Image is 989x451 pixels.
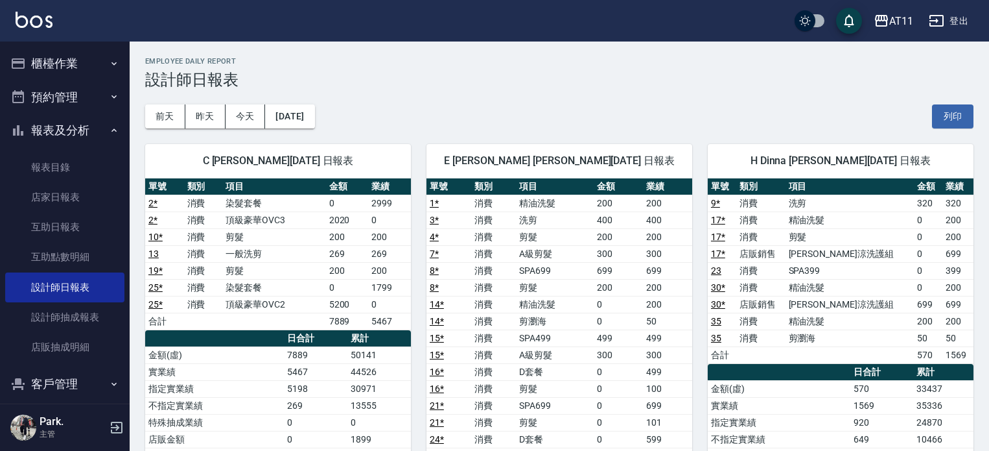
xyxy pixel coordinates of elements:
td: 頂級豪華OVC2 [222,296,326,313]
td: 5467 [368,313,411,330]
td: 消費 [184,195,223,212]
td: 消費 [471,245,516,262]
td: 0 [594,414,643,431]
button: 昨天 [185,104,226,128]
td: 0 [914,279,942,296]
td: 35336 [913,397,973,414]
td: 2999 [368,195,411,212]
td: 699 [643,397,692,414]
td: 320 [942,195,973,212]
td: 消費 [471,347,516,363]
td: 消費 [471,296,516,313]
td: 269 [284,397,347,414]
td: 洗剪 [785,195,914,212]
td: 13555 [347,397,411,414]
td: 649 [850,431,913,448]
td: 0 [594,431,643,448]
td: 300 [643,347,692,363]
button: 預約管理 [5,80,124,114]
td: 消費 [184,296,223,313]
td: 50 [914,330,942,347]
td: 269 [368,245,411,262]
td: 200 [594,195,643,212]
td: 499 [643,330,692,347]
td: 精油洗髮 [516,296,594,313]
td: 1799 [368,279,411,296]
th: 金額 [914,178,942,195]
td: A級剪髮 [516,347,594,363]
td: D套餐 [516,431,594,448]
td: 精油洗髮 [785,212,914,228]
td: 實業績 [708,397,850,414]
td: 699 [942,245,973,262]
td: 200 [594,228,643,245]
td: 300 [643,245,692,262]
td: 0 [594,313,643,330]
td: 不指定實業績 [708,431,850,448]
button: save [836,8,862,34]
td: 0 [368,296,411,313]
a: 互助日報表 [5,212,124,242]
table: a dense table [145,178,411,330]
td: 消費 [736,262,785,279]
td: 699 [643,262,692,279]
a: 設計師抽成報表 [5,302,124,332]
td: 699 [914,296,942,313]
th: 業績 [643,178,692,195]
td: 消費 [184,245,223,262]
td: [PERSON_NAME]涼洗護組 [785,296,914,313]
button: 前天 [145,104,185,128]
td: 300 [594,245,643,262]
td: 499 [643,363,692,380]
td: 200 [643,279,692,296]
td: 金額(虛) [708,380,850,397]
th: 日合計 [284,330,347,347]
td: 44526 [347,363,411,380]
td: 0 [914,262,942,279]
button: 員工及薪資 [5,401,124,435]
td: 200 [594,279,643,296]
td: SPA699 [516,262,594,279]
td: 頂級豪華OVC3 [222,212,326,228]
td: 消費 [184,212,223,228]
td: 剪髮 [516,279,594,296]
td: 200 [643,296,692,313]
td: 實業績 [145,363,284,380]
td: 0 [326,195,369,212]
td: 店販金額 [145,431,284,448]
th: 項目 [785,178,914,195]
td: 101 [643,414,692,431]
td: 200 [326,262,369,279]
td: 50 [942,330,973,347]
th: 金額 [326,178,369,195]
th: 單號 [708,178,736,195]
td: 消費 [736,313,785,330]
a: 店家日報表 [5,182,124,212]
td: 33437 [913,380,973,397]
td: 消費 [736,195,785,212]
td: 特殊抽成業績 [145,414,284,431]
th: 業績 [942,178,973,195]
td: 699 [594,262,643,279]
td: 1899 [347,431,411,448]
td: 店販銷售 [736,245,785,262]
a: 設計師日報表 [5,273,124,302]
th: 單號 [145,178,184,195]
td: 消費 [471,380,516,397]
p: 主管 [40,428,106,440]
td: 消費 [471,262,516,279]
td: 消費 [471,195,516,212]
td: 染髮套餐 [222,279,326,296]
td: 精油洗髮 [785,313,914,330]
td: 1569 [942,347,973,363]
td: D套餐 [516,363,594,380]
td: 消費 [184,279,223,296]
td: 400 [643,212,692,228]
td: 200 [368,228,411,245]
td: 0 [284,431,347,448]
td: 0 [326,279,369,296]
td: 洗剪 [516,212,594,228]
button: 列印 [932,104,973,128]
th: 類別 [471,178,516,195]
td: 消費 [184,228,223,245]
